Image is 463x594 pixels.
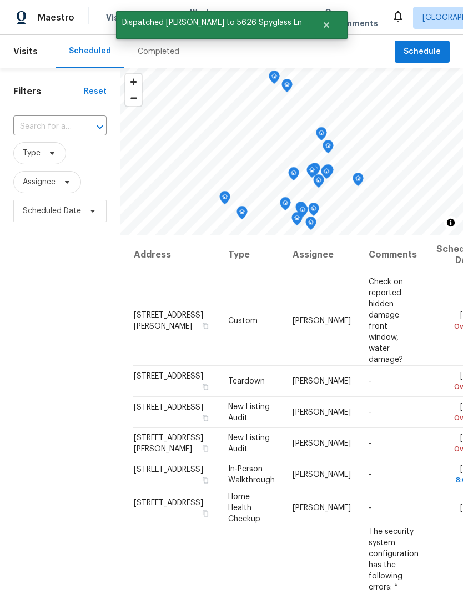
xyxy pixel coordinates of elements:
button: Toggle attribution [444,216,457,229]
div: Scheduled [69,46,111,57]
button: Schedule [395,41,450,63]
div: Reset [84,86,107,97]
button: Zoom in [125,74,142,90]
span: Work Orders [190,7,218,29]
div: Map marker [306,164,318,182]
button: Copy Address [200,508,210,518]
div: Map marker [295,202,306,219]
div: Map marker [297,204,308,221]
span: - [369,504,371,511]
th: Comments [360,235,427,275]
span: Assignee [23,177,56,188]
div: Map marker [316,127,327,144]
div: Map marker [280,197,291,214]
div: Map marker [269,71,280,88]
span: - [369,409,371,416]
th: Address [133,235,219,275]
span: Toggle attribution [447,217,454,229]
th: Assignee [284,235,360,275]
div: Map marker [281,79,293,96]
span: Visits [106,12,129,23]
button: Copy Address [200,444,210,454]
div: Map marker [308,203,319,220]
span: [STREET_ADDRESS][PERSON_NAME] [134,311,203,330]
span: New Listing Audit [228,434,270,453]
div: Map marker [321,165,332,183]
span: New Listing Audit [228,403,270,422]
span: [PERSON_NAME] [293,377,351,385]
span: - [369,440,371,447]
div: Map marker [313,174,324,192]
span: [STREET_ADDRESS] [134,404,203,411]
span: [PERSON_NAME] [293,409,351,416]
button: Close [308,14,345,36]
span: Scheduled Date [23,205,81,217]
div: Map marker [305,217,316,234]
span: [PERSON_NAME] [293,440,351,447]
div: Map marker [323,164,334,182]
span: - [369,377,371,385]
span: Home Health Checkup [228,492,260,522]
div: Map marker [288,167,299,184]
span: [STREET_ADDRESS] [134,466,203,474]
input: Search for an address... [13,118,76,135]
span: Type [23,148,41,159]
span: [STREET_ADDRESS] [134,499,203,506]
button: Copy Address [200,413,210,423]
span: Dispatched [PERSON_NAME] to 5626 Spyglass Ln [116,11,308,34]
span: [STREET_ADDRESS] [134,372,203,380]
span: [PERSON_NAME] [293,316,351,324]
span: Check on reported hidden damage front window, water damage? [369,278,403,363]
span: Schedule [404,45,441,59]
div: Map marker [219,191,230,208]
button: Copy Address [200,475,210,485]
button: Zoom out [125,90,142,106]
span: [PERSON_NAME] [293,471,351,479]
span: In-Person Walkthrough [228,465,275,484]
span: Visits [13,39,38,64]
span: Geo Assignments [325,7,378,29]
div: Map marker [353,173,364,190]
div: Completed [138,46,179,57]
button: Open [92,119,108,135]
h1: Filters [13,86,84,97]
span: [STREET_ADDRESS][PERSON_NAME] [134,434,203,453]
div: Map marker [323,140,334,157]
span: [PERSON_NAME] [293,504,351,511]
span: Maestro [38,12,74,23]
div: Map marker [309,163,320,180]
span: - [369,471,371,479]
